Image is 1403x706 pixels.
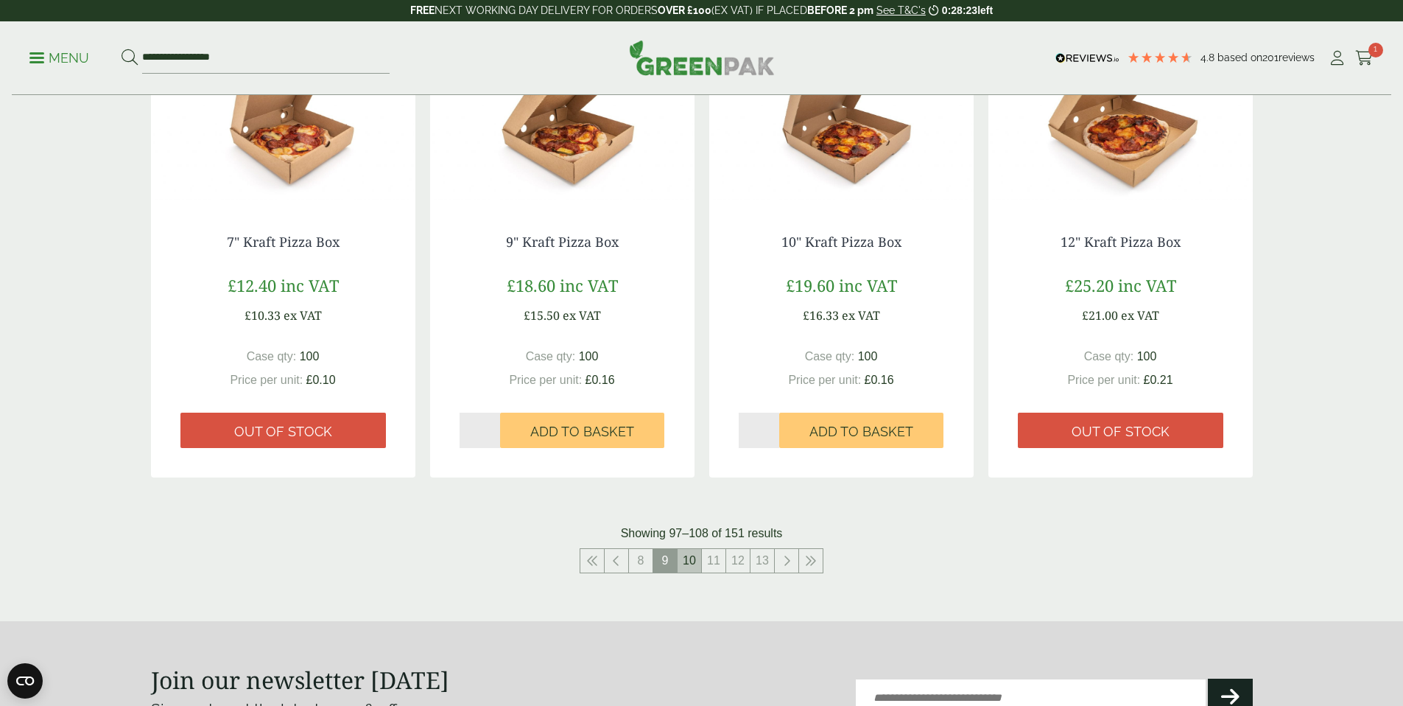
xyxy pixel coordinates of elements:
i: Cart [1355,51,1374,66]
span: £0.16 [586,374,615,386]
p: Menu [29,49,89,67]
span: Out of stock [234,424,332,440]
span: 9 [653,549,677,573]
a: 10 [678,549,701,573]
strong: Join our newsletter [DATE] [151,664,449,696]
button: Open CMP widget [7,663,43,699]
button: Add to Basket [500,413,664,448]
img: GreenPak Supplies [629,40,775,75]
span: left [977,4,993,16]
span: ex VAT [1121,307,1159,324]
img: 12.5 [988,21,1253,205]
span: Case qty: [805,350,855,363]
span: 201 [1262,52,1279,63]
img: 9.5 [430,21,695,205]
span: Case qty: [1084,350,1134,363]
span: £18.60 [507,274,555,296]
span: 100 [300,350,320,363]
a: 9" Kraft Pizza Box [506,233,619,251]
span: £10.33 [245,307,281,324]
p: Showing 97–108 of 151 results [621,525,783,542]
span: 100 [858,350,878,363]
span: 1 [1368,43,1383,57]
span: Case qty: [247,350,297,363]
a: Out of stock [1018,413,1223,448]
span: inc VAT [560,274,618,296]
a: See T&C's [876,4,926,16]
span: £0.21 [1144,374,1173,386]
a: 13 [750,549,774,573]
span: inc VAT [281,274,339,296]
span: inc VAT [1118,274,1176,296]
span: Price per unit: [788,374,861,386]
a: 12" Kraft Pizza Box [1061,233,1181,251]
button: Add to Basket [779,413,943,448]
a: 7" Kraft Pizza Box [227,233,340,251]
span: £19.60 [786,274,834,296]
span: 0:28:23 [942,4,977,16]
span: £21.00 [1082,307,1118,324]
span: ex VAT [842,307,880,324]
a: 8 [629,549,653,573]
span: Out of stock [1072,424,1170,440]
span: £25.20 [1065,274,1114,296]
img: 7.5 [151,21,415,205]
span: Price per unit: [1067,374,1140,386]
a: 10" Kraft Pizza Box [781,233,901,251]
span: inc VAT [839,274,897,296]
strong: FREE [410,4,435,16]
span: £12.40 [228,274,276,296]
a: 12 [726,549,750,573]
span: Add to Basket [530,424,634,440]
span: £15.50 [524,307,560,324]
span: 100 [579,350,599,363]
span: Price per unit: [509,374,582,386]
a: 11 [702,549,725,573]
span: Case qty: [526,350,576,363]
span: 4.8 [1200,52,1217,63]
img: 10.5 [709,21,974,205]
span: ex VAT [563,307,601,324]
span: £16.33 [803,307,839,324]
span: Add to Basket [809,424,913,440]
span: reviews [1279,52,1315,63]
i: My Account [1328,51,1346,66]
a: Menu [29,49,89,64]
div: 4.79 Stars [1127,51,1193,64]
span: £0.16 [865,374,894,386]
a: Out of stock [180,413,386,448]
strong: BEFORE 2 pm [807,4,873,16]
img: REVIEWS.io [1055,53,1119,63]
span: ex VAT [284,307,322,324]
span: 100 [1137,350,1157,363]
span: Based on [1217,52,1262,63]
a: 1 [1355,47,1374,69]
span: £0.10 [306,374,336,386]
span: Price per unit: [230,374,303,386]
strong: OVER £100 [658,4,711,16]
